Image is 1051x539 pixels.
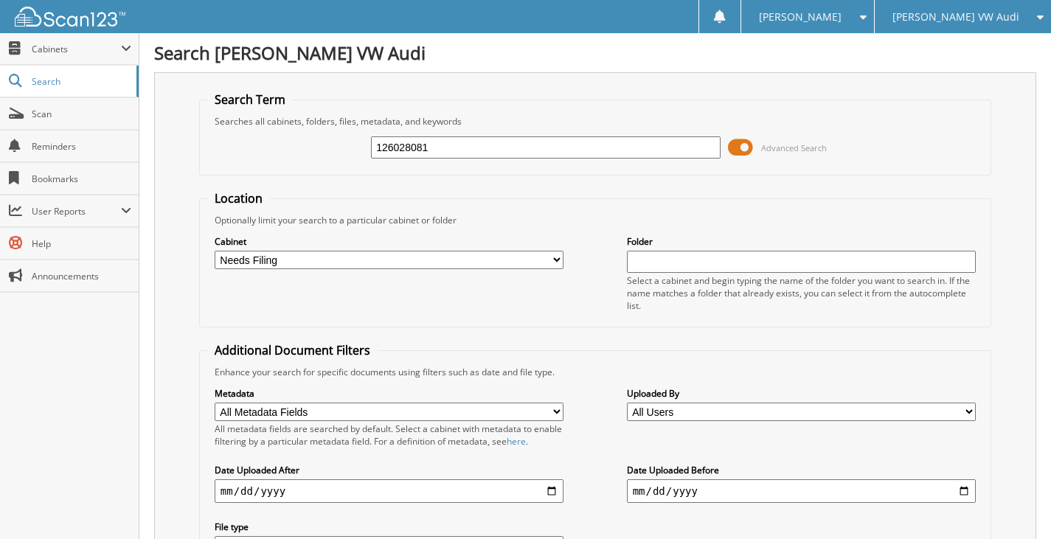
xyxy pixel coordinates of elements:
legend: Location [207,190,270,206]
input: end [627,479,977,503]
span: [PERSON_NAME] VW Audi [892,13,1019,21]
span: [PERSON_NAME] [759,13,842,21]
span: Cabinets [32,43,121,55]
span: Search [32,75,129,88]
label: Date Uploaded Before [627,464,977,476]
div: All metadata fields are searched by default. Select a cabinet with metadata to enable filtering b... [215,422,564,448]
label: Folder [627,235,977,248]
h1: Search [PERSON_NAME] VW Audi [154,41,1036,65]
span: Advanced Search [761,142,827,153]
span: Help [32,237,131,250]
div: Enhance your search for specific documents using filters such as date and file type. [207,366,983,378]
input: start [215,479,564,503]
span: Scan [32,108,131,120]
a: here [507,435,526,448]
iframe: Chat Widget [977,468,1051,539]
label: Date Uploaded After [215,464,564,476]
label: Cabinet [215,235,564,248]
span: User Reports [32,205,121,218]
div: Searches all cabinets, folders, files, metadata, and keywords [207,115,983,128]
span: Bookmarks [32,173,131,185]
label: File type [215,521,564,533]
img: scan123-logo-white.svg [15,7,125,27]
legend: Additional Document Filters [207,342,378,358]
label: Metadata [215,387,564,400]
div: Optionally limit your search to a particular cabinet or folder [207,214,983,226]
legend: Search Term [207,91,293,108]
label: Uploaded By [627,387,977,400]
div: Select a cabinet and begin typing the name of the folder you want to search in. If the name match... [627,274,977,312]
span: Reminders [32,140,131,153]
span: Announcements [32,270,131,282]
